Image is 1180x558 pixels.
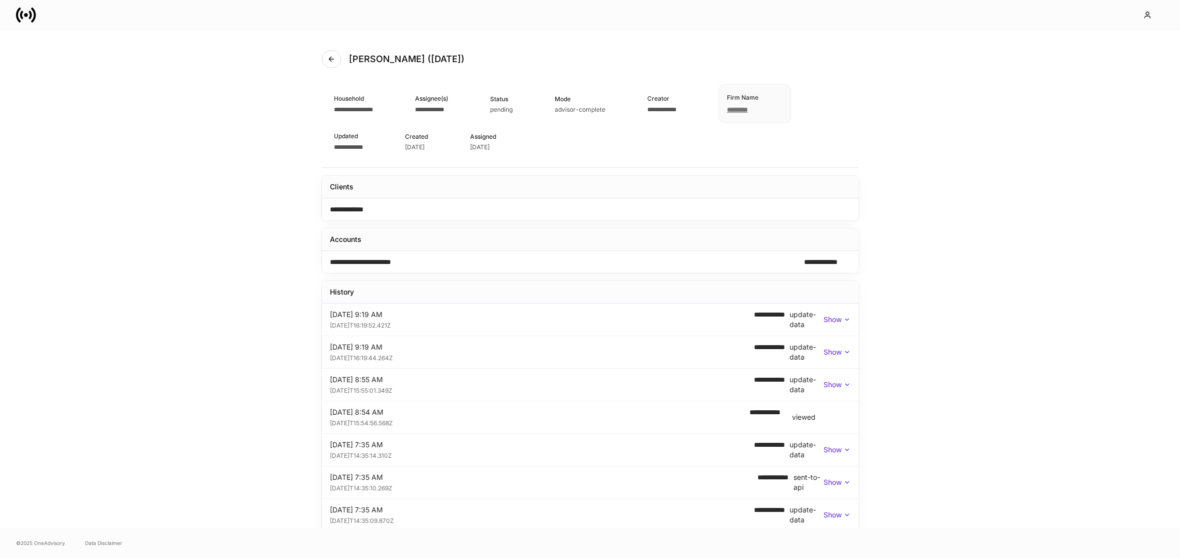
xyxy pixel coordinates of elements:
div: [DATE] [470,143,490,151]
div: [DATE] 8:54 AM [330,407,741,417]
div: [DATE]T16:19:44.264Z [330,352,754,362]
a: Data Disclaimer [85,539,122,547]
div: pending [490,106,513,114]
div: History [330,287,354,297]
p: Show [824,347,842,357]
div: update-data [790,342,824,362]
div: [DATE]T14:35:14.310Z [330,450,754,460]
p: Show [824,380,842,390]
div: Household [334,94,373,103]
p: Show [824,477,842,487]
div: update-data [790,440,824,460]
div: [DATE] 9:19 AM[DATE]T16:19:44.264Z**** **** **update-dataShow [322,336,859,368]
div: [DATE] 9:19 AM[DATE]T16:19:52.421Z**** **** **update-dataShow [322,304,859,336]
div: [DATE]T16:19:52.421Z [330,320,754,330]
div: [DATE] 9:19 AM [330,342,754,352]
div: Creator [647,94,676,103]
div: [DATE] 8:55 AM [330,375,754,385]
div: [DATE]T15:55:01.349Z [330,385,754,395]
div: [DATE] 7:35 AM [330,505,754,515]
div: Assigned [470,132,496,141]
div: [DATE] 8:55 AM[DATE]T15:55:01.349Z**** **** **update-dataShow [322,369,859,401]
div: [DATE] 7:35 AM [330,472,758,482]
div: Accounts [330,234,361,244]
div: [DATE] 7:35 AM[DATE]T14:35:09.870Z**** **** **update-dataShow [322,499,859,531]
div: [DATE] 7:35 AM[DATE]T14:35:14.310Z**** **** **update-dataShow [322,434,859,466]
div: Created [405,132,428,141]
div: advisor-complete [555,106,605,114]
div: [DATE]T14:35:10.269Z [330,482,758,492]
div: Firm Name [727,93,758,102]
div: viewed [792,412,816,422]
div: [DATE] 7:35 AM[DATE]T14:35:10.269Z**** **** **sent-to-apiShow [322,466,859,498]
h4: [PERSON_NAME] ([DATE]) [349,53,465,65]
div: [DATE] 9:19 AM [330,310,754,320]
div: Mode [555,94,605,104]
div: Updated [334,131,363,141]
div: Clients [330,182,353,192]
div: Status [490,94,513,104]
div: update-data [790,375,824,395]
p: Show [824,445,842,455]
div: [DATE]T15:54:56.568Z [330,417,741,427]
div: [DATE]T14:35:09.870Z [330,515,754,525]
div: update-data [790,310,824,330]
span: © 2025 OneAdvisory [16,539,65,547]
div: update-data [790,505,824,525]
p: Show [824,315,842,325]
div: sent-to-api [794,472,824,492]
div: [DATE] 7:35 AM [330,440,754,450]
div: Assignee(s) [415,94,448,103]
div: [DATE] [405,143,425,151]
p: Show [824,510,842,520]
